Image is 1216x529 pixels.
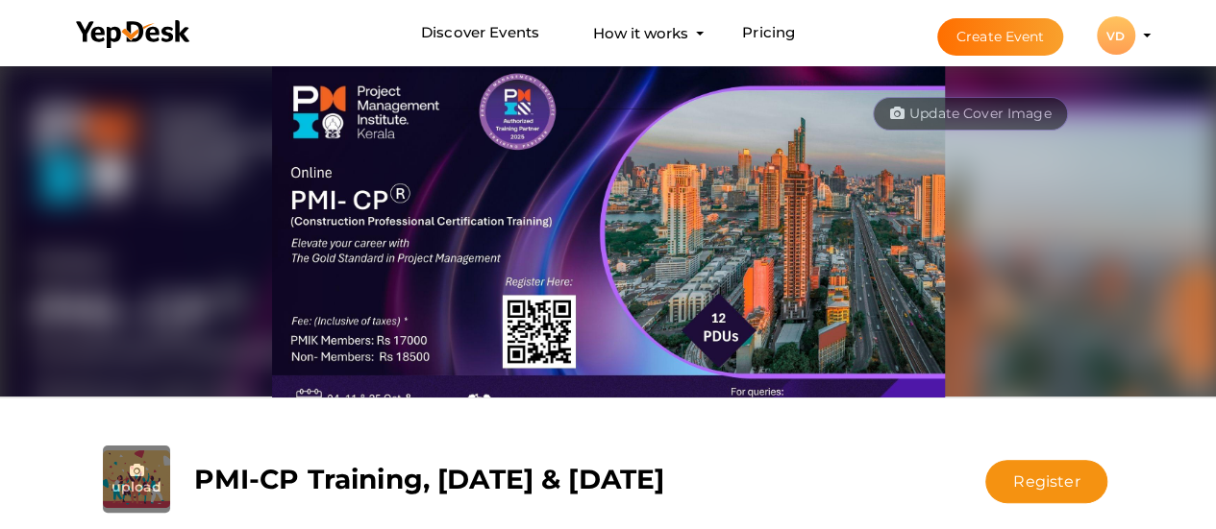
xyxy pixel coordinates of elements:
div: VD [1097,16,1135,55]
profile-pic: VD [1097,29,1135,43]
a: Pricing [742,15,795,51]
button: Register [985,460,1107,503]
button: Create Event [937,18,1064,56]
a: Discover Events [421,15,539,51]
button: How it works [587,15,694,51]
button: Update Cover Image [873,97,1069,131]
b: PMI-CP Training, [DATE] & [DATE] [194,463,664,495]
img: B2WNBPGL_normal.jpeg [272,61,945,397]
button: VD [1091,15,1141,56]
